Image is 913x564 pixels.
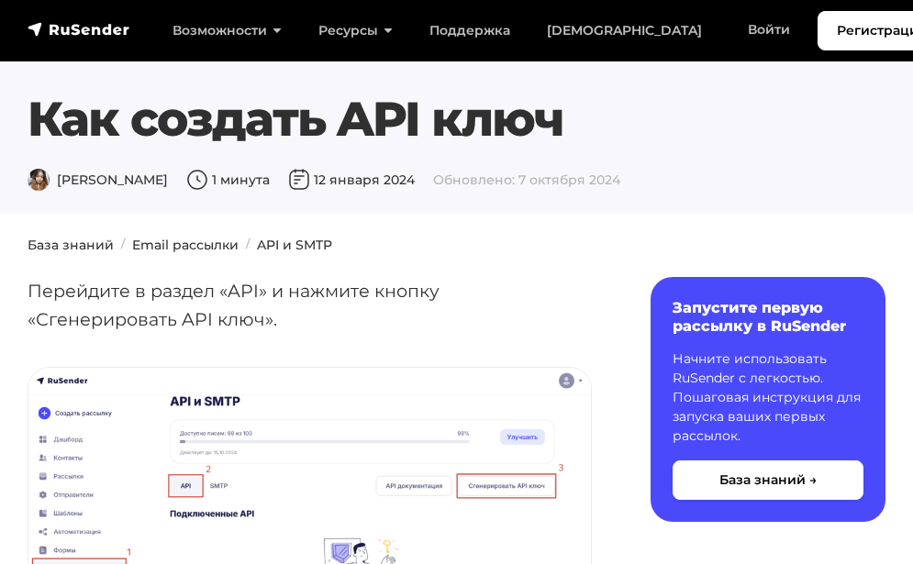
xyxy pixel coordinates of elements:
span: 12 января 2024 [288,171,415,188]
a: Войти [729,11,808,49]
a: API и SMTP [257,237,332,253]
span: 1 минута [186,171,270,188]
a: Запустите первую рассылку в RuSender Начните использовать RuSender с легкостью. Пошаговая инструк... [651,277,885,521]
a: Поддержка [411,12,529,50]
a: Email рассылки [132,237,239,253]
a: [DEMOGRAPHIC_DATA] [529,12,720,50]
span: [PERSON_NAME] [28,171,168,188]
button: База знаний → [673,460,863,500]
nav: breadcrumb [17,236,897,255]
h6: Запустите первую рассылку в RuSender [673,299,863,334]
img: Дата публикации [288,169,310,191]
span: Обновлено: 7 октября 2024 [433,171,620,188]
p: Начните использовать RuSender с легкостью. Пошаговая инструкция для запуска ваших первых рассылок. [673,349,863,446]
p: Перейдите в раздел «API» и нажмите кнопку «Сгенерировать API ключ». [28,277,593,333]
h1: Как создать API ключ [28,91,886,148]
a: База знаний [28,237,114,253]
img: RuSender [28,20,130,39]
a: Возможности [154,12,300,50]
img: Время чтения [186,169,208,191]
a: Ресурсы [300,12,411,50]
